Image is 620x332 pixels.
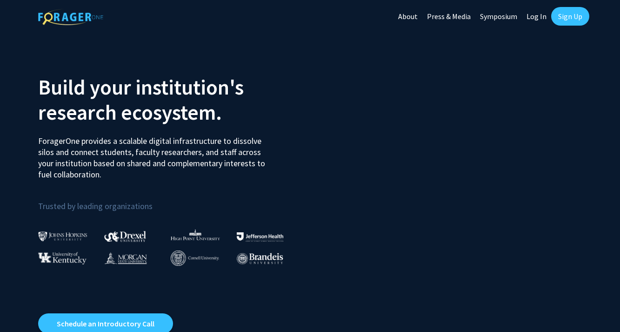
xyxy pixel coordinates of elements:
[38,231,87,241] img: Johns Hopkins University
[38,188,303,213] p: Trusted by leading organizations
[171,229,220,240] img: High Point University
[104,252,147,264] img: Morgan State University
[171,251,219,266] img: Cornell University
[237,253,283,264] img: Brandeis University
[104,231,146,242] img: Drexel University
[237,232,283,241] img: Thomas Jefferson University
[38,129,272,180] p: ForagerOne provides a scalable digital infrastructure to dissolve silos and connect students, fac...
[38,9,103,25] img: ForagerOne Logo
[551,7,589,26] a: Sign Up
[38,75,303,125] h2: Build your institution's research ecosystem.
[38,252,87,264] img: University of Kentucky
